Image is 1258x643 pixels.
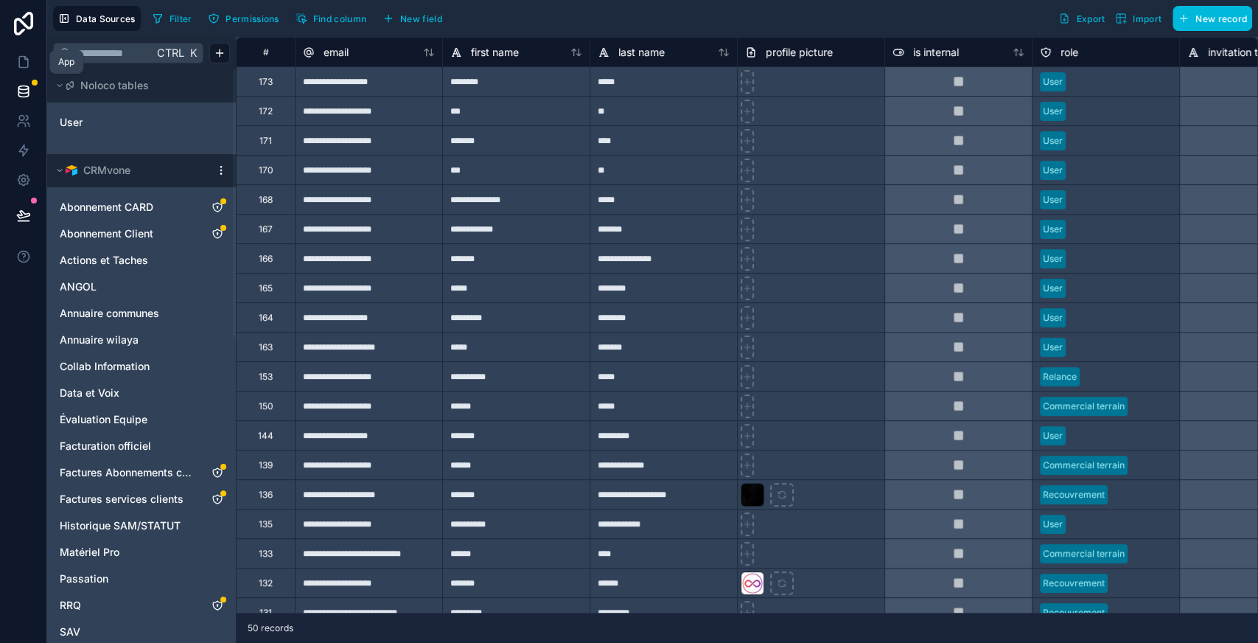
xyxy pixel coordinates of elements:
span: Find column [313,13,366,24]
div: User [1043,252,1063,265]
div: 173 [259,76,273,88]
span: Ctrl [155,44,186,62]
span: RRQ [60,598,81,613]
div: 135 [259,518,273,530]
span: Historique SAM/STATUT [60,518,181,533]
button: Noloco tables [53,75,221,96]
div: Facturation officiel [53,434,230,458]
span: SAV [60,625,80,639]
div: 168 [259,194,273,206]
div: Factures services clients [53,487,230,511]
button: Import [1110,6,1167,31]
a: Annuaire wilaya [60,333,194,347]
div: User [1043,223,1063,236]
a: Abonnement Client [60,226,194,241]
div: User [1043,341,1063,354]
div: 132 [259,577,273,589]
span: first name [471,45,519,60]
span: Data et Voix [60,386,119,400]
button: Filter [147,7,198,29]
span: is internal [913,45,959,60]
span: Annuaire communes [60,306,159,321]
div: 131 [259,607,272,619]
div: # [248,46,284,58]
a: Factures services clients [60,492,194,507]
div: 171 [259,135,272,147]
button: Data Sources [53,6,141,31]
div: User [1043,193,1063,206]
div: 164 [259,312,273,324]
div: Commercial terrain [1043,547,1125,560]
div: Passation [53,567,230,591]
div: Recouvrement [1043,577,1105,590]
div: Recouvrement [1043,606,1105,619]
span: Factures services clients [60,492,184,507]
span: profile picture [766,45,833,60]
div: 172 [259,105,273,117]
button: Permissions [203,7,284,29]
a: Data et Voix [60,386,194,400]
div: Relance [1043,370,1077,383]
div: Commercial terrain [1043,459,1125,472]
span: CRMvone [83,163,130,178]
button: Export [1053,6,1110,31]
div: User [1043,134,1063,147]
div: 165 [259,282,273,294]
span: New field [400,13,442,24]
a: ANGOL [60,279,194,294]
a: Évaluation Equipe [60,412,194,427]
a: RRQ [60,598,194,613]
span: Noloco tables [80,78,149,93]
div: 139 [259,459,273,471]
span: Import [1133,13,1161,24]
span: Passation [60,571,108,586]
div: 153 [259,371,273,383]
div: User [1043,75,1063,88]
a: Abonnement CARD [60,200,194,215]
span: New record [1195,13,1247,24]
div: 163 [259,341,273,353]
span: Abonnement CARD [60,200,153,215]
div: App [58,56,74,68]
span: role [1060,45,1078,60]
div: Matériel Pro [53,541,230,564]
a: Annuaire communes [60,306,194,321]
a: Factures Abonnements clients [60,465,194,480]
span: Actions et Taches [60,253,148,268]
div: Factures Abonnements clients [53,461,230,484]
div: 166 [259,253,273,265]
div: 170 [259,164,273,176]
div: RRQ [53,594,230,617]
span: Facturation officiel [60,439,151,453]
span: Collab Information [60,359,150,374]
button: Find column [290,7,371,29]
a: Passation [60,571,194,586]
div: Évaluation Equipe [53,408,230,431]
span: Annuaire wilaya [60,333,139,347]
a: Matériel Pro [60,545,194,560]
span: email [324,45,349,60]
span: Évaluation Equipe [60,412,147,427]
button: New field [377,7,447,29]
span: Abonnement Client [60,226,153,241]
div: User [1043,164,1063,177]
a: SAV [60,625,194,639]
div: User [1043,429,1063,442]
span: Matériel Pro [60,545,119,560]
img: Airtable Logo [66,164,77,176]
div: Annuaire communes [53,302,230,325]
a: User [60,115,179,130]
div: Data et Voix [53,381,230,405]
div: Actions et Taches [53,248,230,272]
div: User [53,111,230,134]
div: 144 [258,430,273,442]
span: Permissions [226,13,279,24]
button: Airtable LogoCRMvone [53,160,209,181]
div: User [1043,518,1063,531]
div: 167 [259,223,273,235]
div: Annuaire wilaya [53,328,230,352]
div: Commercial terrain [1043,400,1125,413]
div: Abonnement CARD [53,195,230,219]
span: User [60,115,83,130]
